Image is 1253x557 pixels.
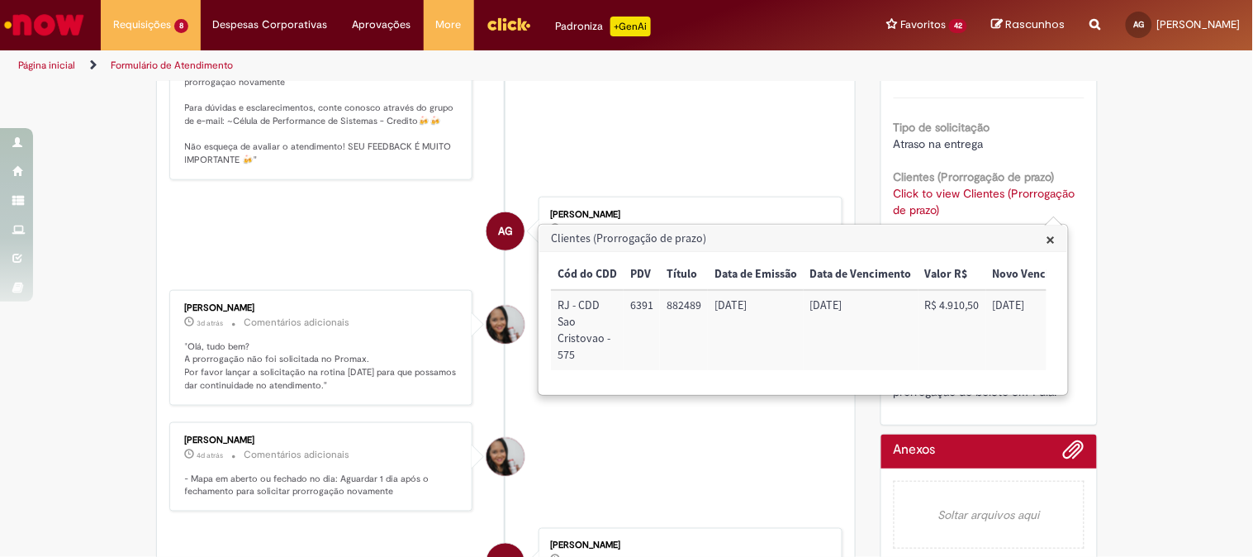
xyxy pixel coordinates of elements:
[918,259,986,290] th: Valor R$
[2,8,87,41] img: ServiceNow
[197,318,224,328] time: 29/08/2025 09:59:16
[1047,231,1056,248] button: Close
[1157,17,1241,31] span: [PERSON_NAME]
[986,290,1089,370] td: Novo Vencimento: 05/09/2025
[894,169,1055,184] b: Clientes (Prorrogação de prazo)
[708,259,804,290] th: Data de Emissão
[894,136,984,151] span: Atraso na entrega
[894,186,1075,217] a: Click to view Clientes (Prorrogação de prazo)
[486,12,531,36] img: click_logo_yellow_360x200.png
[197,450,224,460] time: 28/08/2025 18:04:55
[624,259,660,290] th: PDV
[213,17,328,33] span: Despesas Corporativas
[624,290,660,370] td: PDV: 6391
[197,450,224,460] span: 4d atrás
[174,19,188,33] span: 8
[804,290,918,370] td: Data de Vencimento: 04/09/2025
[111,59,233,72] a: Formulário de Atendimento
[1006,17,1066,32] span: Rascunhos
[498,212,513,251] span: AG
[1047,228,1056,250] span: ×
[353,17,411,33] span: Aprovações
[900,17,946,33] span: Favoritos
[949,19,967,33] span: 42
[660,259,708,290] th: Título
[538,224,1069,396] div: Clientes (Prorrogação de prazo)
[185,303,460,313] div: [PERSON_NAME]
[804,259,918,290] th: Data de Vencimento
[486,438,524,476] div: Valeria Maria Da Conceicao
[1063,439,1085,469] button: Adicionar anexos
[197,318,224,328] span: 3d atrás
[610,17,651,36] p: +GenAi
[486,306,524,344] div: Valeria Maria Da Conceicao
[708,290,804,370] td: Data de Emissão: 28/08/2025
[113,17,171,33] span: Requisições
[918,290,986,370] td: Valor R$: R$ 4.910,50
[894,481,1085,549] em: Soltar arquivos aqui
[436,17,462,33] span: More
[992,17,1066,33] a: Rascunhos
[185,340,460,393] p: "Olá, tudo bem? A prorrogação não foi solicitada no Promax. Por favor lançar a solicitação na rot...
[551,290,624,370] td: Cód do CDD: RJ - CDD Sao Cristovao - 575
[551,259,624,290] th: Cód do CDD
[986,259,1089,290] th: Novo Vencimento
[244,448,350,462] small: Comentários adicionais
[244,316,350,330] small: Comentários adicionais
[610,222,715,236] small: Comentários adicionais
[550,210,825,220] div: [PERSON_NAME]
[894,120,990,135] b: Tipo de solicitação
[18,59,75,72] a: Página inicial
[660,290,708,370] td: Título: 882489
[894,351,1057,399] span: Boa tarde, cliente teve o mapa virado em um dia e com isso a prorrogação do boleto em 1 dia.
[1134,19,1145,30] span: AG
[539,226,1067,252] h3: Clientes (Prorrogação de prazo)
[556,17,651,36] div: Padroniza
[894,443,936,458] h2: Anexos
[550,541,825,551] div: [PERSON_NAME]
[12,50,823,81] ul: Trilhas de página
[185,473,460,498] p: - Mapa em aberto ou fechado no dia: Aguardar 1 dia após o fechamento para solicitar prorrogação n...
[185,436,460,445] div: [PERSON_NAME]
[486,212,524,250] div: Amanda Cristina Martins Goncalves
